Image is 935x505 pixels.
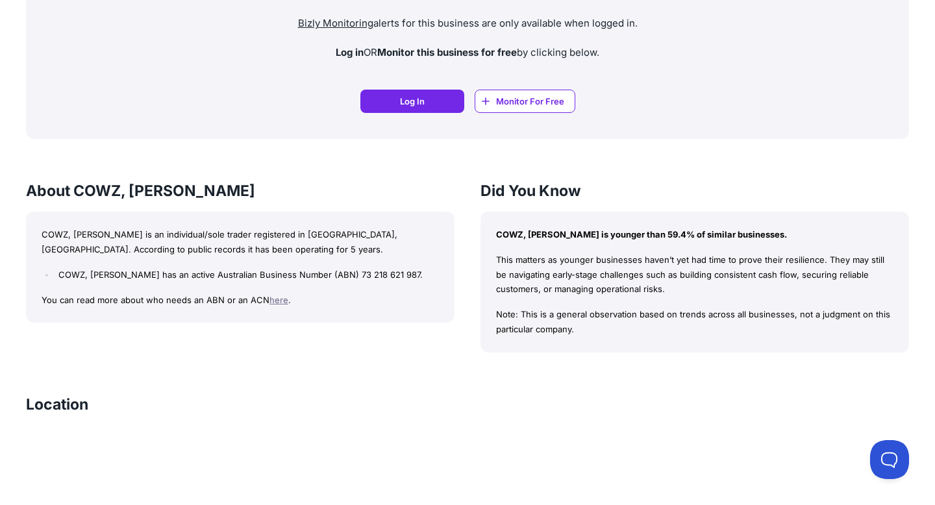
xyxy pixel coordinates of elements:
p: alerts for this business are only available when logged in. [36,16,899,31]
h3: Did You Know [480,180,909,201]
iframe: Toggle Customer Support [870,440,909,479]
p: Note: This is a general observation based on trends across all businesses, not a judgment on this... [496,307,893,337]
a: Monitor For Free [475,90,575,113]
p: OR by clicking below. [36,45,899,60]
a: Bizly Monitoring [298,17,373,29]
a: Log In [360,90,464,113]
p: COWZ, [PERSON_NAME] is younger than 59.4% of similar businesses. [496,227,893,242]
h3: About COWZ, [PERSON_NAME] [26,180,455,201]
span: Log In [400,95,425,108]
span: Monitor For Free [496,95,564,108]
li: COWZ, [PERSON_NAME] has an active Australian Business Number (ABN) 73 218 621 987. [55,267,439,282]
p: This matters as younger businesses haven’t yet had time to prove their resilience. They may still... [496,252,893,297]
h3: Location [26,394,88,415]
strong: Monitor this business for free [377,46,517,58]
p: You can read more about who needs an ABN or an ACN . [42,293,439,308]
strong: Log in [336,46,364,58]
a: here [269,295,288,305]
p: COWZ, [PERSON_NAME] is an individual/sole trader registered in [GEOGRAPHIC_DATA], [GEOGRAPHIC_DAT... [42,227,439,257]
